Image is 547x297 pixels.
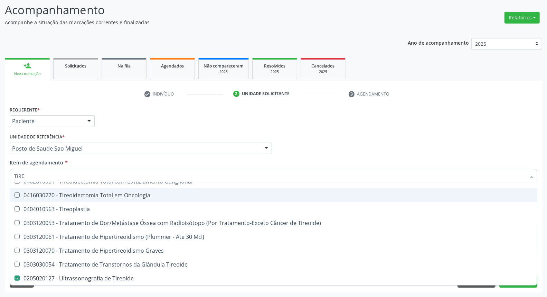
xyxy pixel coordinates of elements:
div: Nova marcação [10,71,45,76]
span: Resolvidos [264,63,285,69]
span: Na fila [117,63,131,69]
span: Item de agendamento [10,159,64,166]
label: Requerente [10,105,40,115]
div: 0303120053 - Tratamento de Dor/Metástase Óssea com Radioisótopo (Por Tratamento-Exceto Câncer de ... [14,220,533,226]
div: 2 [233,91,239,97]
div: 0303120070 - Tratamento de Hipertireoidismo Graves [14,248,533,253]
button: Relatórios [504,12,540,24]
div: 0303030054 - Tratamento de Transtornos da Glândula Tireoide [14,262,533,267]
span: Paciente [12,118,81,125]
div: 0404010563 - Tireoplastia [14,206,533,212]
div: person_add [23,62,31,70]
div: 0416030270 - Tireoidectomia Total em Oncologia [14,192,533,198]
div: 0205020127 - Ultrassonografia de Tireoide [14,276,533,281]
span: Posto de Saude Sao Miguel [12,145,258,152]
div: Unidade solicitante [242,91,290,97]
div: 2025 [204,69,244,74]
div: 2025 [257,69,292,74]
span: Não compareceram [204,63,244,69]
p: Acompanhe a situação das marcações correntes e finalizadas [5,19,381,26]
span: Solicitados [65,63,86,69]
p: Acompanhamento [5,1,381,19]
span: Agendados [161,63,184,69]
input: Buscar por procedimentos [14,169,526,183]
label: Unidade de referência [10,132,65,143]
p: Ano de acompanhamento [408,38,469,47]
div: 2025 [306,69,340,74]
div: 0303120061 - Tratamento de Hipertireoidismo (Plummer - Ate 30 McI) [14,234,533,240]
span: Cancelados [312,63,335,69]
